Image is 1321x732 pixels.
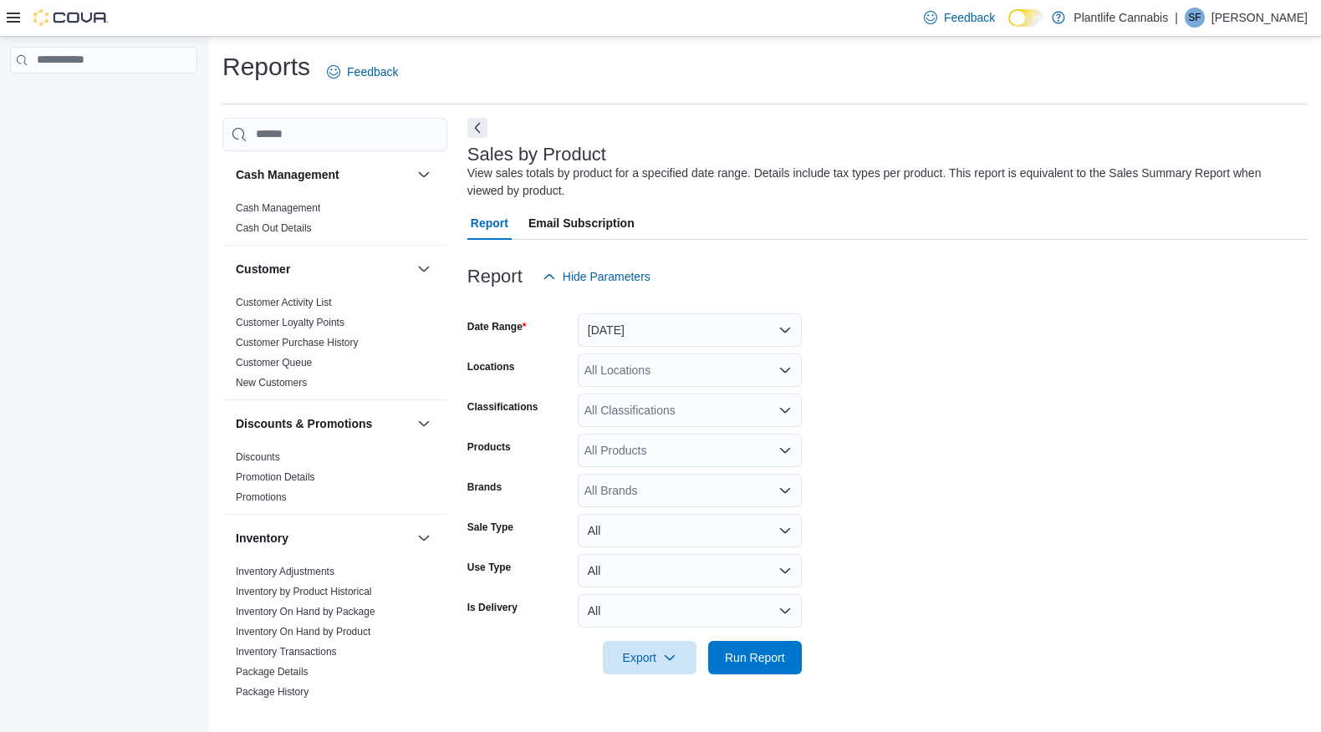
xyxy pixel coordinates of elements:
[236,530,411,546] button: Inventory
[414,414,434,434] button: Discounts & Promotions
[578,313,802,347] button: [DATE]
[1185,8,1205,28] div: Sean Fisher
[467,118,487,138] button: Next
[563,268,650,285] span: Hide Parameters
[236,686,309,698] a: Package History
[236,415,411,432] button: Discounts & Promotions
[236,296,332,309] span: Customer Activity List
[528,206,635,240] span: Email Subscription
[603,641,696,674] button: Export
[467,145,606,165] h3: Sales by Product
[236,685,309,699] span: Package History
[467,360,515,374] label: Locations
[467,320,527,333] label: Date Range
[236,297,332,308] a: Customer Activity List
[236,491,287,503] a: Promotions
[414,259,434,279] button: Customer
[236,415,372,432] h3: Discounts & Promotions
[236,317,344,328] a: Customer Loyalty Points
[236,566,334,577] a: Inventory Adjustments
[222,292,447,399] div: Customer
[236,665,309,679] span: Package Details
[1008,9,1043,27] input: Dark Mode
[236,337,359,348] a: Customer Purchase History
[236,606,375,618] a: Inventory On Hand by Package
[236,646,337,658] a: Inventory Transactions
[1211,8,1308,28] p: [PERSON_NAME]
[236,222,312,234] a: Cash Out Details
[222,198,447,245] div: Cash Management
[467,165,1299,200] div: View sales totals by product for a specified date range. Details include tax types per product. T...
[536,260,657,293] button: Hide Parameters
[347,64,398,80] span: Feedback
[236,166,411,183] button: Cash Management
[236,221,312,235] span: Cash Out Details
[1008,27,1009,28] span: Dark Mode
[236,645,337,658] span: Inventory Transactions
[471,206,508,240] span: Report
[778,363,792,377] button: Open list of options
[236,491,287,504] span: Promotions
[613,641,686,674] span: Export
[236,201,320,215] span: Cash Management
[222,447,447,514] div: Discounts & Promotions
[944,9,995,26] span: Feedback
[236,666,309,678] a: Package Details
[1074,8,1168,28] p: Plantlife Cannabis
[236,261,290,277] h3: Customer
[236,625,370,638] span: Inventory On Hand by Product
[236,605,375,618] span: Inventory On Hand by Package
[467,440,511,454] label: Products
[467,521,513,534] label: Sale Type
[467,561,511,574] label: Use Type
[778,404,792,417] button: Open list of options
[236,626,370,638] a: Inventory On Hand by Product
[236,316,344,329] span: Customer Loyalty Points
[320,55,405,89] a: Feedback
[917,1,1002,34] a: Feedback
[414,528,434,548] button: Inventory
[778,444,792,457] button: Open list of options
[725,649,785,666] span: Run Report
[236,451,280,463] a: Discounts
[467,267,523,287] h3: Report
[236,470,315,484] span: Promotion Details
[33,9,109,26] img: Cova
[10,77,197,117] nav: Complex example
[236,530,288,546] h3: Inventory
[236,376,307,389] span: New Customers
[467,601,518,614] label: Is Delivery
[236,202,320,214] a: Cash Management
[578,554,802,587] button: All
[236,336,359,349] span: Customer Purchase History
[578,514,802,547] button: All
[236,357,312,369] a: Customer Queue
[467,480,502,494] label: Brands
[236,586,372,597] a: Inventory by Product Historical
[236,450,280,464] span: Discounts
[236,377,307,389] a: New Customers
[467,400,538,414] label: Classifications
[222,50,310,84] h1: Reports
[236,565,334,578] span: Inventory Adjustments
[1175,8,1178,28] p: |
[236,585,372,598] span: Inventory by Product Historical
[236,356,312,369] span: Customer Queue
[414,165,434,185] button: Cash Management
[1188,8,1201,28] span: SF
[778,484,792,497] button: Open list of options
[236,471,315,483] a: Promotion Details
[236,261,411,277] button: Customer
[236,166,339,183] h3: Cash Management
[578,594,802,628] button: All
[708,641,802,674] button: Run Report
